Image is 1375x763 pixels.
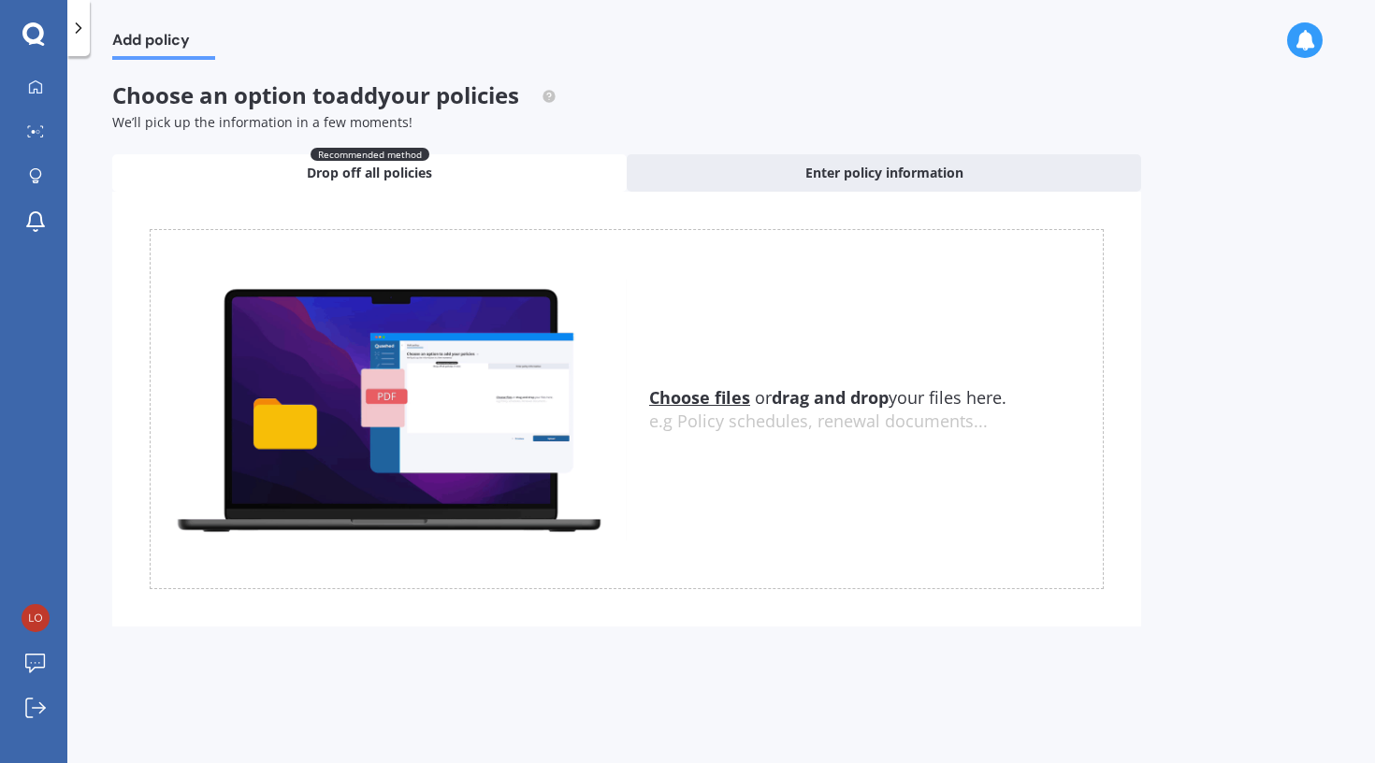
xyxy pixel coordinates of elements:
[151,278,627,540] img: upload.de96410c8ce839c3fdd5.gif
[112,31,215,56] span: Add policy
[112,79,557,110] span: Choose an option
[112,113,412,131] span: We’ll pick up the information in a few moments!
[307,164,432,182] span: Drop off all policies
[22,604,50,632] img: 67e77d09fd1d4bb5e1ad7aa8f8fb1777
[311,148,429,161] span: Recommended method
[312,79,519,110] span: to add your policies
[649,411,1103,432] div: e.g Policy schedules, renewal documents...
[649,386,1006,409] span: or your files here.
[649,386,750,409] u: Choose files
[772,386,889,409] b: drag and drop
[805,164,963,182] span: Enter policy information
